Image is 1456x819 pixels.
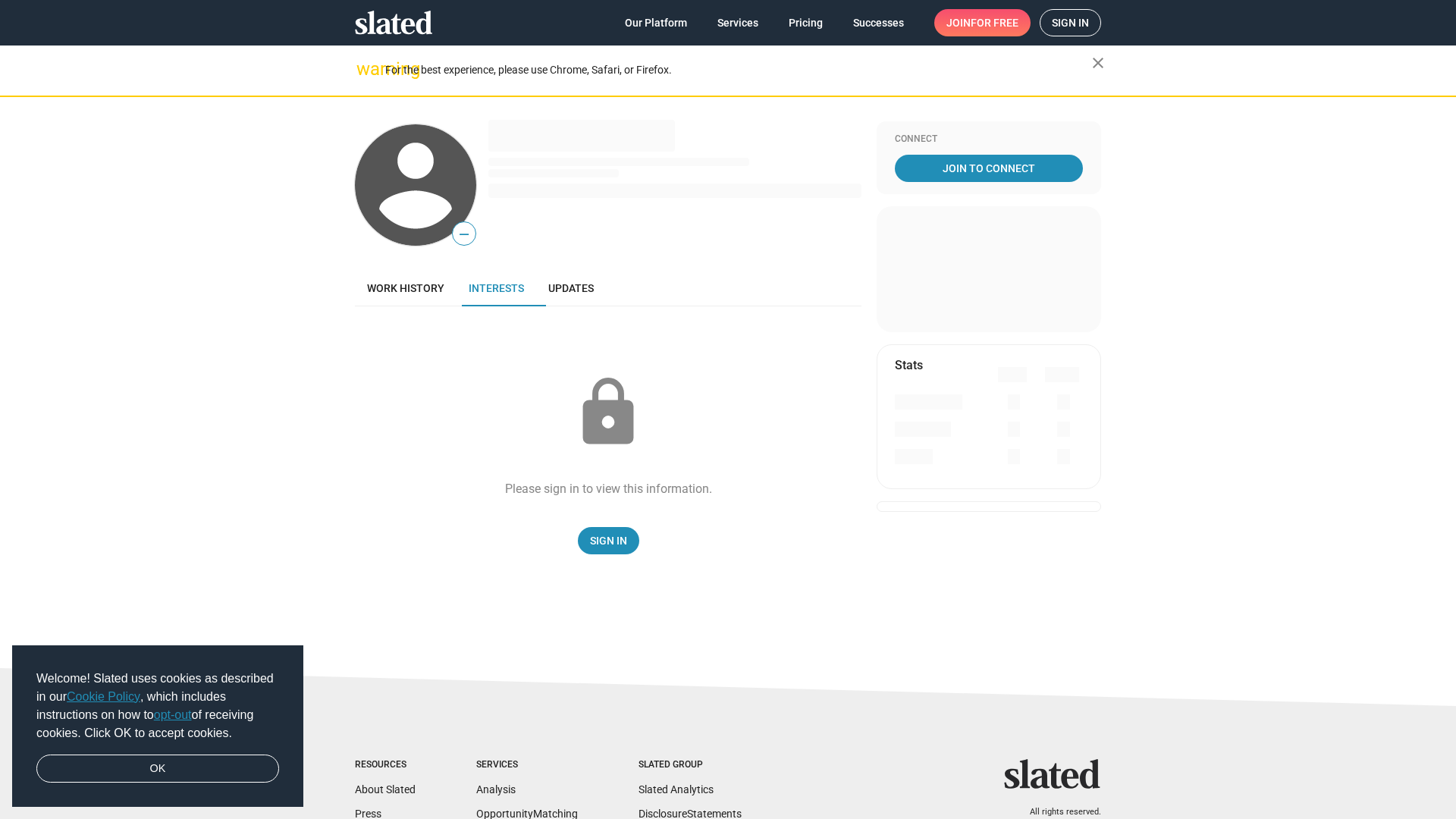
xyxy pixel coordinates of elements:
a: Our Platform [613,9,699,36]
a: Analysis [476,783,516,795]
a: Interests [457,270,536,306]
mat-icon: close [1089,54,1107,72]
span: Sign in [1052,10,1089,36]
a: dismiss cookie message [36,755,279,783]
div: Please sign in to view this information. [505,481,712,497]
span: Join [946,9,1018,36]
a: Cookie Policy [67,690,140,703]
div: Services [476,759,578,771]
a: Services [705,9,770,36]
div: Connect [895,133,1083,146]
a: Slated Analytics [639,783,714,795]
span: Interests [469,282,524,294]
a: Pricing [777,9,835,36]
a: Sign In [578,527,639,554]
span: — [453,224,475,244]
span: Services [717,9,758,36]
a: Join To Connect [895,155,1083,182]
div: Slated Group [639,759,742,771]
a: Joinfor free [934,9,1031,36]
span: Our Platform [625,9,687,36]
div: Resources [355,759,416,771]
div: For the best experience, please use Chrome, Safari, or Firefox. [385,60,1092,80]
span: Updates [548,282,594,294]
span: Work history [367,282,444,294]
a: Work history [355,270,457,306]
span: Successes [853,9,904,36]
a: About Slated [355,783,416,795]
span: Pricing [789,9,823,36]
span: Join To Connect [898,155,1080,182]
span: Sign In [590,527,627,554]
span: for free [971,9,1018,36]
mat-icon: warning [356,60,375,78]
span: Welcome! Slated uses cookies as described in our , which includes instructions on how to of recei... [36,670,279,742]
div: cookieconsent [12,645,303,808]
a: Updates [536,270,606,306]
a: Sign in [1040,9,1101,36]
a: Successes [841,9,916,36]
mat-card-title: Stats [895,357,923,373]
mat-icon: lock [570,375,646,450]
a: opt-out [154,708,192,721]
